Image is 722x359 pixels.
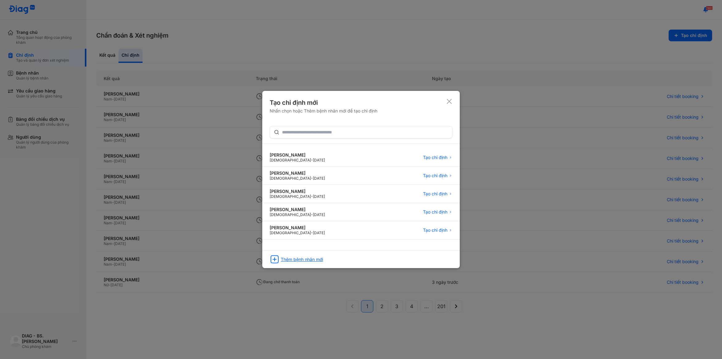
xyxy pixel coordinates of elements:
span: [DATE] [313,212,325,217]
div: Nhấn chọn hoặc Thêm bệnh nhân mới để tạo chỉ định [270,108,377,114]
span: [DATE] [313,158,325,162]
span: [DEMOGRAPHIC_DATA] [270,194,311,199]
span: Tạo chỉ định [423,155,447,160]
span: - [311,212,313,217]
span: - [311,176,313,181]
span: [DEMOGRAPHIC_DATA] [270,158,311,162]
span: [DEMOGRAPHIC_DATA] [270,176,311,181]
span: [DATE] [313,230,325,235]
div: [PERSON_NAME] [270,170,325,176]
span: Tạo chỉ định [423,209,447,215]
span: [DEMOGRAPHIC_DATA] [270,230,311,235]
span: [DATE] [313,194,325,199]
span: [DATE] [313,176,325,181]
div: [PERSON_NAME] [270,207,325,212]
div: [PERSON_NAME] [270,225,325,230]
div: [PERSON_NAME] [270,189,325,194]
span: [DEMOGRAPHIC_DATA] [270,212,311,217]
span: - [311,194,313,199]
div: Thêm bệnh nhân mới [281,257,323,262]
span: Tạo chỉ định [423,173,447,178]
span: Tạo chỉ định [423,191,447,197]
div: [PERSON_NAME] [270,152,325,158]
span: - [311,158,313,162]
div: Tạo chỉ định mới [270,98,377,107]
span: Tạo chỉ định [423,227,447,233]
span: - [311,230,313,235]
